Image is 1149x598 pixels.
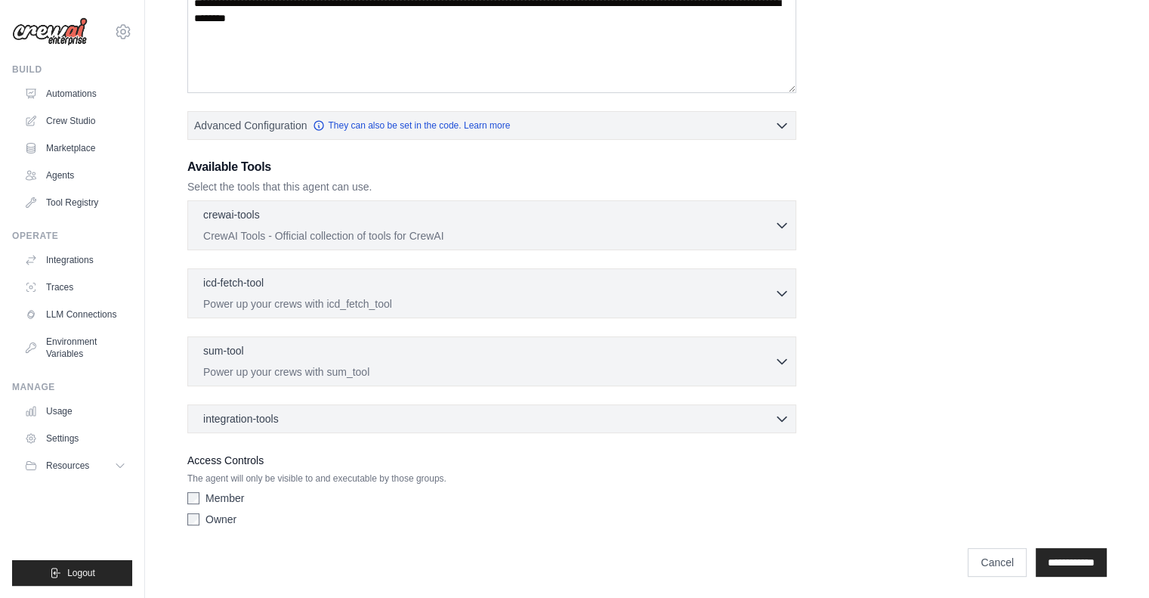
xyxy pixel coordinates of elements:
a: Settings [18,426,132,451]
div: Build [12,64,132,76]
p: sum-tool [203,343,244,358]
p: Select the tools that this agent can use. [187,179,796,194]
h3: Available Tools [187,158,796,176]
span: Resources [46,460,89,472]
button: sum-tool Power up your crews with sum_tool [194,343,789,380]
span: integration-tools [203,411,279,426]
a: Agents [18,163,132,187]
img: Logo [12,17,88,46]
button: Advanced Configuration They can also be set in the code. Learn more [188,112,795,139]
label: Member [205,491,244,506]
a: Crew Studio [18,109,132,133]
span: Logout [67,567,95,579]
a: Integrations [18,248,132,272]
p: Power up your crews with sum_tool [203,364,774,380]
button: Resources [18,454,132,478]
a: Cancel [968,548,1027,577]
label: Owner [205,512,236,527]
label: Access Controls [187,451,796,469]
button: icd-fetch-tool Power up your crews with icd_fetch_tool [194,275,789,311]
button: crewai-tools CrewAI Tools - Official collection of tools for CrewAI [194,207,789,243]
a: Environment Variables [18,330,132,366]
span: Advanced Configuration [194,118,307,133]
a: Traces [18,275,132,299]
button: integration-tools [194,411,789,426]
p: crewai-tools [203,207,260,222]
a: They can also be set in the code. Learn more [313,119,510,132]
a: Marketplace [18,136,132,160]
a: Usage [18,399,132,423]
button: Logout [12,560,132,586]
p: Power up your crews with icd_fetch_tool [203,296,774,311]
p: The agent will only be visible to and executable by those groups. [187,473,796,485]
a: Tool Registry [18,191,132,215]
div: Operate [12,230,132,242]
p: CrewAI Tools - Official collection of tools for CrewAI [203,228,774,243]
a: Automations [18,82,132,106]
a: LLM Connections [18,302,132,327]
p: icd-fetch-tool [203,275,264,290]
div: Manage [12,381,132,393]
